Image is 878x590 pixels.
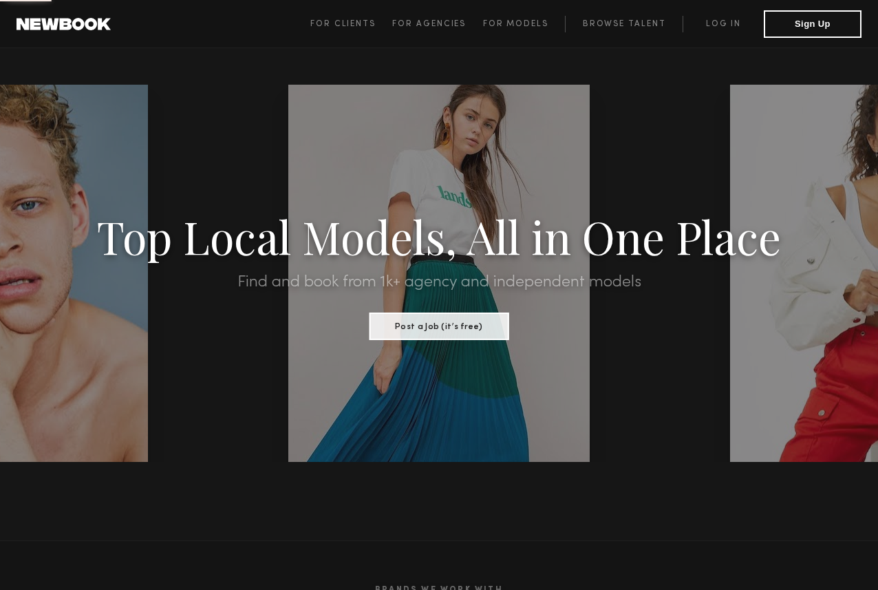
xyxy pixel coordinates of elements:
[392,16,482,32] a: For Agencies
[764,10,861,38] button: Sign Up
[370,317,509,333] a: Post a Job (it’s free)
[565,16,683,32] a: Browse Talent
[683,16,764,32] a: Log in
[483,20,548,28] span: For Models
[310,20,376,28] span: For Clients
[392,20,466,28] span: For Agencies
[66,215,813,257] h1: Top Local Models, All in One Place
[310,16,392,32] a: For Clients
[483,16,566,32] a: For Models
[66,274,813,291] h2: Find and book from 1k+ agency and independent models
[370,313,509,340] button: Post a Job (it’s free)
